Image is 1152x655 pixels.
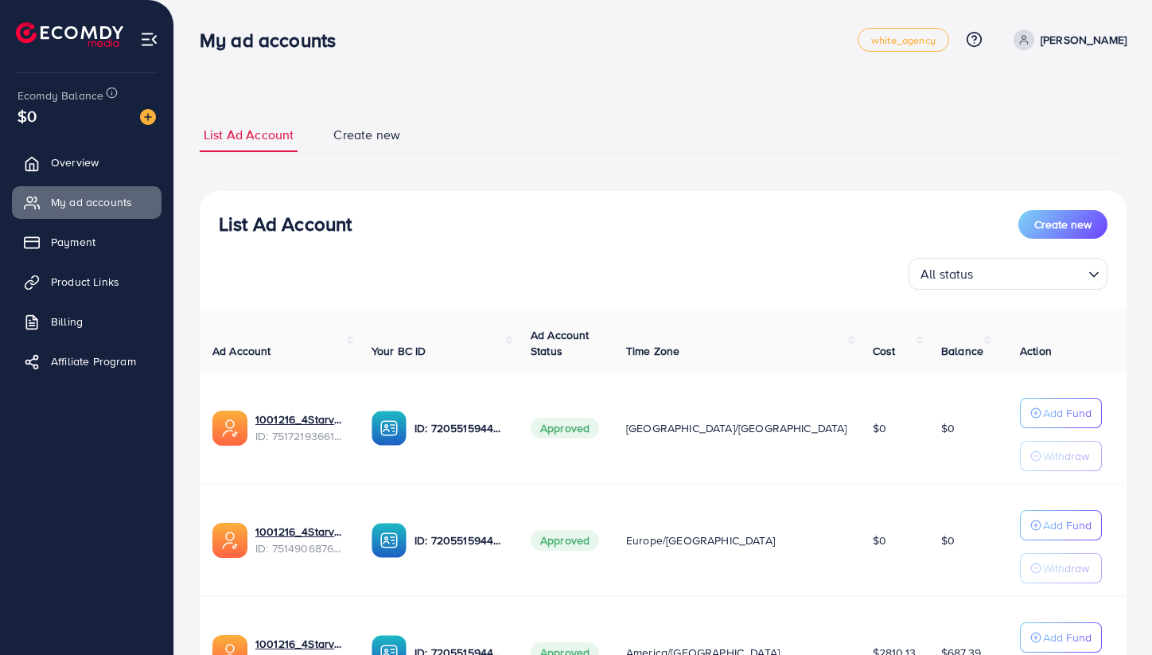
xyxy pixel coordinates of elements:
[372,523,407,558] img: ic-ba-acc.ded83a64.svg
[51,353,136,369] span: Affiliate Program
[255,428,346,444] span: ID: 7517219366149210113
[858,28,949,52] a: white_agency
[531,530,599,551] span: Approved
[1041,30,1127,49] p: [PERSON_NAME]
[414,531,505,550] p: ID: 7205515944947466242
[873,532,886,548] span: $0
[1043,559,1089,578] p: Withdraw
[12,266,162,298] a: Product Links
[917,263,977,286] span: All status
[255,524,346,556] div: <span class='underline'>1001216_4Starventure_UK_1749700809732</span></br>7514906876002484231
[51,274,119,290] span: Product Links
[51,154,99,170] span: Overview
[255,636,346,652] a: 1001216_4Starventure_1747050232857
[1043,404,1092,423] p: Add Fund
[200,29,348,52] h3: My ad accounts
[140,109,156,125] img: image
[255,524,346,540] a: 1001216_4Starventure_UK_1749700809732
[12,345,162,377] a: Affiliate Program
[372,343,426,359] span: Your BC ID
[212,343,271,359] span: Ad Account
[1084,583,1140,643] iframe: Chat
[333,126,400,144] span: Create new
[941,420,955,436] span: $0
[18,88,103,103] span: Ecomdy Balance
[1020,441,1102,471] button: Withdraw
[204,126,294,144] span: List Ad Account
[212,523,247,558] img: ic-ads-acc.e4c84228.svg
[626,343,679,359] span: Time Zone
[1034,216,1092,232] span: Create new
[1020,622,1102,653] button: Add Fund
[873,343,896,359] span: Cost
[979,259,1082,286] input: Search for option
[1020,398,1102,428] button: Add Fund
[909,258,1107,290] div: Search for option
[414,419,505,438] p: ID: 7205515944947466242
[212,411,247,446] img: ic-ads-acc.e4c84228.svg
[51,234,95,250] span: Payment
[51,194,132,210] span: My ad accounts
[873,420,886,436] span: $0
[531,327,590,359] span: Ad Account Status
[531,418,599,439] span: Approved
[1043,628,1092,647] p: Add Fund
[12,146,162,178] a: Overview
[871,35,936,45] span: white_agency
[16,22,123,47] img: logo
[1020,553,1102,583] button: Withdraw
[255,540,346,556] span: ID: 7514906876002484231
[626,420,847,436] span: [GEOGRAPHIC_DATA]/[GEOGRAPHIC_DATA]
[1043,516,1092,535] p: Add Fund
[255,411,346,444] div: <span class='underline'>1001216_4Starventure + Japan_1750239040064</span></br>7517219366149210113
[255,411,346,427] a: 1001216_4Starventure + [GEOGRAPHIC_DATA]
[1007,29,1127,50] a: [PERSON_NAME]
[626,532,775,548] span: Europe/[GEOGRAPHIC_DATA]
[12,226,162,258] a: Payment
[941,343,983,359] span: Balance
[12,306,162,337] a: Billing
[372,411,407,446] img: ic-ba-acc.ded83a64.svg
[51,314,83,329] span: Billing
[1018,210,1107,239] button: Create new
[1020,510,1102,540] button: Add Fund
[1020,343,1052,359] span: Action
[1043,446,1089,466] p: Withdraw
[941,532,955,548] span: $0
[12,186,162,218] a: My ad accounts
[18,104,37,127] span: $0
[219,212,352,236] h3: List Ad Account
[140,30,158,49] img: menu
